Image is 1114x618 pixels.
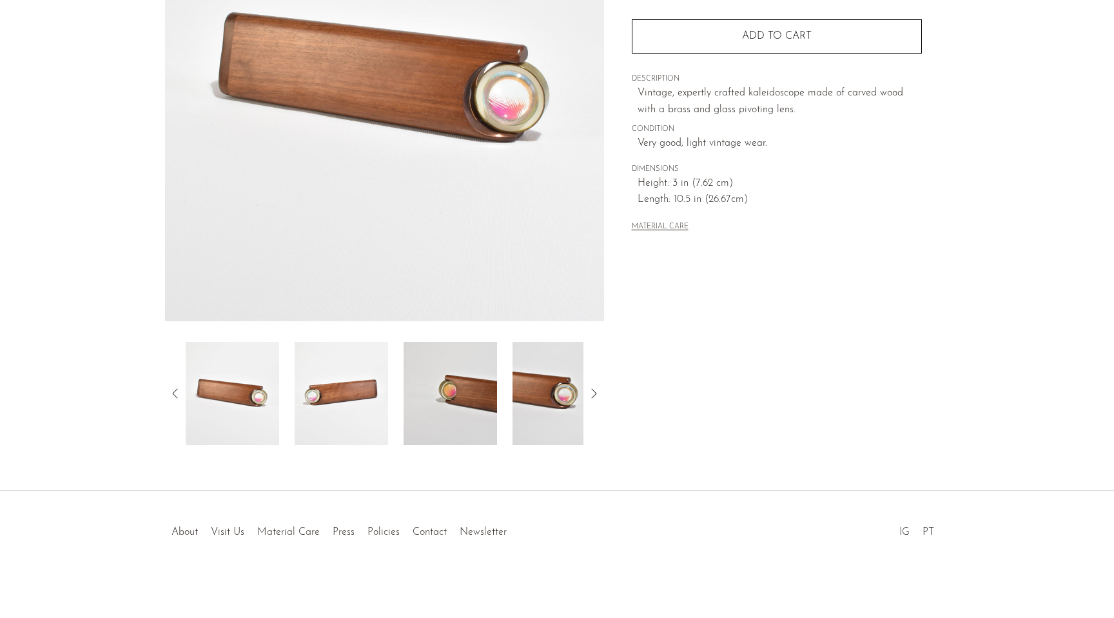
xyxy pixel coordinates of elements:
span: Very good; light vintage wear. [638,135,922,152]
ul: Quick links [165,517,513,541]
img: Handcrafted Wooden Kaleidoscope [513,342,606,445]
a: Visit Us [211,527,244,537]
span: DIMENSIONS [632,164,922,175]
span: DESCRIPTION [632,74,922,85]
img: Handcrafted Wooden Kaleidoscope [295,342,388,445]
a: Policies [367,527,400,537]
a: Material Care [257,527,320,537]
span: CONDITION [632,124,922,135]
span: Add to cart [742,31,812,41]
a: PT [923,527,934,537]
a: Press [333,527,355,537]
img: Handcrafted Wooden Kaleidoscope [404,342,497,445]
button: MATERIAL CARE [632,223,689,232]
a: IG [899,527,910,537]
button: Add to cart [632,19,922,53]
p: Vintage, expertly crafted kaleidoscope made of carved wood with a brass and glass pivoting lens. [638,85,922,118]
span: Length: 10.5 in (26.67cm) [638,192,922,208]
span: Height: 3 in (7.62 cm) [638,175,922,192]
a: About [171,527,198,537]
img: Handcrafted Wooden Kaleidoscope [186,342,279,445]
ul: Social Medias [893,517,941,541]
a: Contact [413,527,447,537]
